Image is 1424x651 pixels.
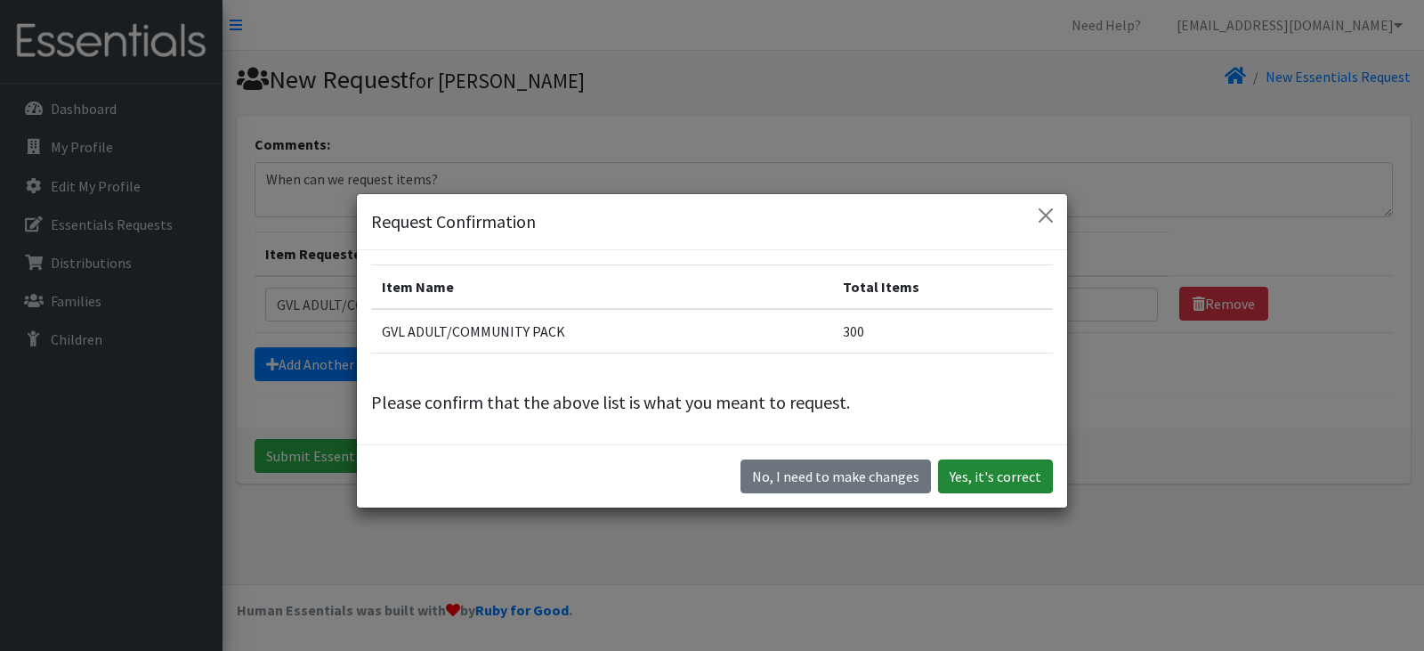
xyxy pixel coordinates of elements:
th: Item Name [371,264,832,309]
h5: Request Confirmation [371,208,536,235]
p: Please confirm that the above list is what you meant to request. [371,389,1053,416]
td: 300 [832,309,1053,354]
th: Total Items [832,264,1053,309]
button: Yes, it's correct [938,460,1053,493]
td: GVL ADULT/COMMUNITY PACK [371,309,832,354]
button: Close [1032,201,1060,230]
button: No I need to make changes [740,460,931,493]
